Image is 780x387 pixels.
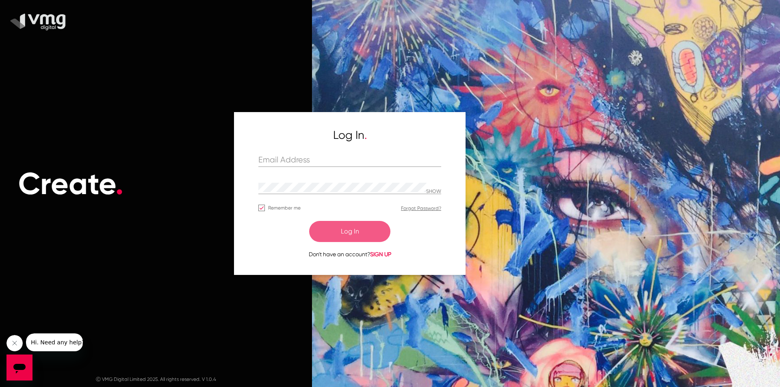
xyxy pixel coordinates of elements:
[115,165,123,202] span: .
[258,250,441,259] p: Don't have an account?
[370,251,391,257] span: SIGN UP
[6,355,32,381] iframe: Button to launch messaging window
[26,333,83,351] iframe: Message from company
[364,128,367,142] span: .
[6,335,23,351] iframe: Close message
[268,203,301,213] span: Remember me
[258,128,441,142] h5: Log In
[426,189,441,195] p: Hide password
[5,6,58,12] span: Hi. Need any help?
[309,221,390,242] button: Log In
[258,156,441,165] input: Email Address
[401,205,441,211] a: Forgot Password?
